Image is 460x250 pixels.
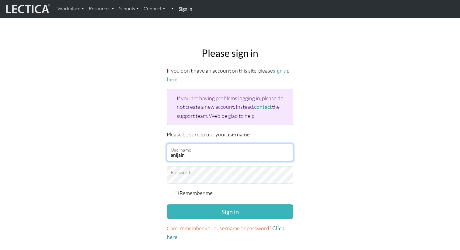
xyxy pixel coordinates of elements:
[167,47,293,59] h2: Please sign in
[86,2,117,15] a: Resources
[5,3,50,15] img: lecticalive
[167,89,293,125] div: If you are having problems logging in, please do not create a new account. Instead, the support t...
[167,225,271,231] span: Can't remember your username or password?
[226,131,249,138] strong: username
[167,204,293,219] button: Sign in
[167,130,293,139] p: Please be sure to use your .
[254,104,272,110] a: contact
[167,66,293,84] p: If you don't have an account on this site, please .
[55,2,86,15] a: Workplace
[141,2,168,15] a: Connect
[167,144,293,161] input: Username
[179,6,192,12] strong: Sign in
[117,2,141,15] a: Schools
[176,2,195,15] a: Sign in
[179,189,213,197] label: Remember me
[167,224,293,241] p: .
